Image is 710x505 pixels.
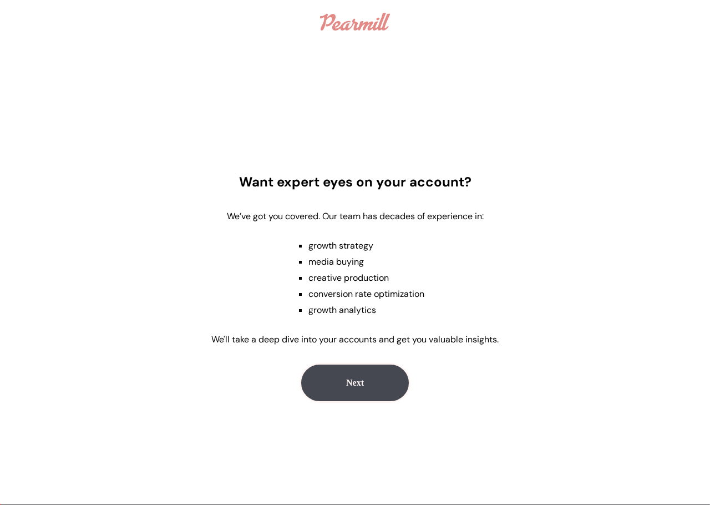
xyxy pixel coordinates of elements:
[308,288,424,300] li: conversion rate optimization
[308,304,424,316] li: growth analytics
[300,363,410,403] button: Next
[239,173,471,190] h2: Want expert eyes on your account?
[320,13,389,31] img: Logo
[308,272,424,284] li: creative production
[315,7,395,36] a: Logo
[227,210,484,222] p: We’ve got you covered. Our team has decades of experience in:
[308,256,424,267] li: media buying
[308,240,424,251] li: growth strategy
[211,334,499,345] p: We'll take a deep dive into your accounts and get you valuable insights.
